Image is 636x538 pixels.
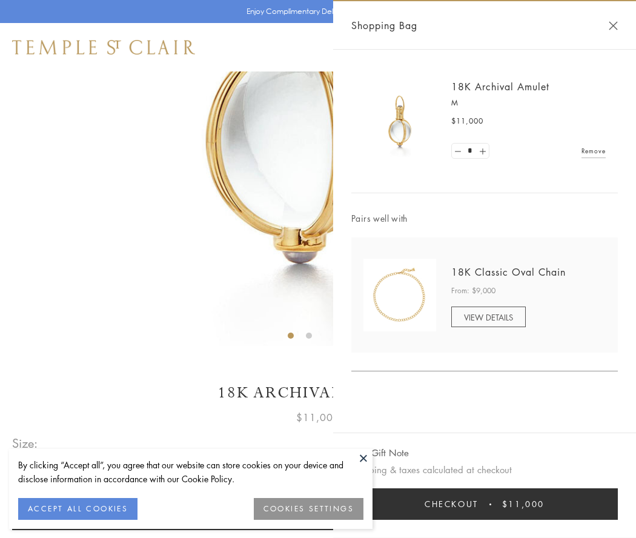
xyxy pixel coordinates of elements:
[351,462,618,477] p: Shipping & taxes calculated at checkout
[451,285,495,297] span: From: $9,000
[451,307,526,327] a: VIEW DETAILS
[12,40,195,55] img: Temple St. Clair
[451,80,549,93] a: 18K Archival Amulet
[363,85,436,158] img: 18K Archival Amulet
[254,498,363,520] button: COOKIES SETTINGS
[451,97,606,109] p: M
[12,433,39,453] span: Size:
[581,144,606,158] a: Remove
[18,458,363,486] div: By clicking “Accept all”, you agree that our website can store cookies on your device and disclos...
[296,410,340,425] span: $11,000
[452,144,464,159] a: Set quantity to 0
[476,144,488,159] a: Set quantity to 2
[351,18,417,33] span: Shopping Bag
[464,311,513,323] span: VIEW DETAILS
[363,259,436,331] img: N88865-OV18
[609,21,618,30] button: Close Shopping Bag
[451,115,483,127] span: $11,000
[12,382,624,403] h1: 18K Archival Amulet
[247,5,384,18] p: Enjoy Complimentary Delivery & Returns
[351,445,409,460] button: Add Gift Note
[351,488,618,520] button: Checkout $11,000
[451,265,566,279] a: 18K Classic Oval Chain
[18,498,137,520] button: ACCEPT ALL COOKIES
[351,211,618,225] span: Pairs well with
[425,497,479,511] span: Checkout
[502,497,545,511] span: $11,000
